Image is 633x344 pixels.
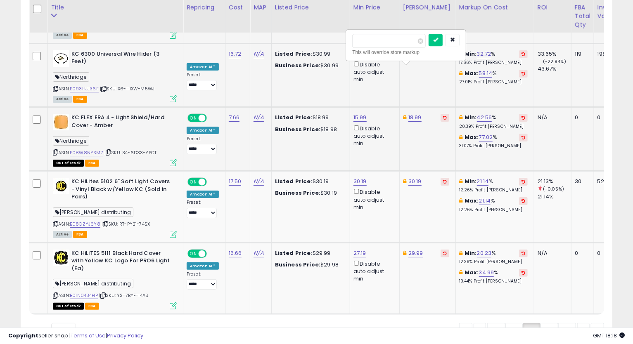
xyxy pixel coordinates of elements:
[102,221,150,227] span: | SKU: RT-PY21-74SX
[353,3,396,12] div: Min Price
[538,3,568,12] div: ROI
[187,63,219,71] div: Amazon AI *
[51,3,180,12] div: Title
[408,113,422,122] a: 18.99
[558,323,576,337] a: 28
[353,187,393,211] div: Disable auto adjust min
[408,177,422,186] a: 30.19
[408,249,423,257] a: 29.99
[583,326,584,334] span: ›
[70,85,99,92] a: B093HJJ36F
[459,187,528,193] p: 12.26% Profit [PERSON_NAME]
[53,207,133,217] span: [PERSON_NAME] distributing
[459,79,528,85] p: 27.01% Profit [PERSON_NAME]
[53,96,72,103] span: All listings currently available for purchase on Amazon
[73,231,87,238] span: FBA
[465,249,477,257] b: Min:
[505,323,523,337] a: 25
[275,177,313,185] b: Listed Price:
[53,250,177,309] div: ASIN:
[459,278,528,284] p: 19.44% Profit [PERSON_NAME]
[70,149,103,156] a: B08W8NYSM7
[479,269,494,277] a: 34.99
[459,71,462,76] i: This overrides the store level max markup for this listing
[465,177,477,185] b: Min:
[187,271,219,290] div: Preset:
[575,50,588,58] div: 119
[538,65,571,73] div: 43.67%
[523,323,541,337] a: 26
[275,125,320,133] b: Business Price:
[275,261,320,269] b: Business Price:
[187,262,219,270] div: Amazon AI *
[575,250,588,257] div: 0
[71,114,172,131] b: KC FLEX ERA 4 - Light Shield/Hard Cover - Amber
[403,3,452,12] div: [PERSON_NAME]
[479,69,493,78] a: 58.14
[459,50,528,66] div: %
[575,178,588,185] div: 30
[522,71,525,75] i: Revert to store-level Max Markup
[187,127,219,134] div: Amazon AI *
[459,3,531,12] div: Markup on Cost
[593,332,625,339] span: 2025-10-9 18:18 GMT
[353,113,367,122] a: 15.99
[254,113,263,122] a: N/A
[459,178,528,193] div: %
[541,323,558,337] a: 27
[538,193,571,200] div: 21.14%
[53,303,84,310] span: All listings that are currently out of stock and unavailable for purchase on Amazon
[53,250,69,266] img: 41TSyefEcQL._SL40_.jpg
[188,115,199,122] span: ON
[465,113,477,121] b: Min:
[275,50,313,58] b: Listed Price:
[597,3,620,21] div: Inv. value
[107,332,143,339] a: Privacy Policy
[522,52,525,56] i: Revert to store-level Min Markup
[597,250,617,257] div: 0
[353,177,367,186] a: 30.19
[35,325,95,333] span: Show: entries
[459,259,528,265] p: 12.39% Profit [PERSON_NAME]
[187,200,219,218] div: Preset:
[188,179,199,186] span: ON
[459,269,528,284] div: %
[71,332,106,339] a: Terms of Use
[254,50,263,58] a: N/A
[71,250,172,275] b: KC HiLiTES 5111 Black Hard Cover with Yellow KC Logo For PRO6 Light (Ea)
[70,221,100,228] a: B08CZYJ6Y8
[229,50,242,58] a: 16.72
[100,85,154,92] span: | SKU: X6-H1XW-M5WJ
[596,326,599,334] span: »
[275,189,320,197] b: Business Price:
[275,113,313,121] b: Listed Price:
[465,326,467,334] span: «
[99,292,148,299] span: | SKU: YS-7BYF-I4AS
[352,48,460,57] div: This will override store markup
[275,189,344,197] div: $30.19
[104,149,156,156] span: | SKU: 34-6D33-YPCT
[477,113,492,122] a: 42.56
[538,178,571,185] div: 21.13%
[73,32,87,39] span: FBA
[353,259,393,283] div: Disable auto adjust min
[229,249,242,257] a: 16.66
[459,250,528,265] div: %
[275,178,344,185] div: $30.19
[187,191,219,198] div: Amazon AI *
[477,177,489,186] a: 21.14
[275,50,344,58] div: $30.99
[53,231,72,238] span: All listings currently available for purchase on Amazon
[459,60,528,66] p: 17.66% Profit [PERSON_NAME]
[459,207,528,213] p: 12.26% Profit [PERSON_NAME]
[254,3,268,12] div: MAP
[597,178,617,185] div: 525.00
[53,72,89,82] span: Northridge
[479,133,493,141] a: 77.02
[353,249,366,257] a: 27.19
[479,326,481,334] span: ‹
[53,114,69,130] img: 31bnQ3UCE5L._SL40_.jpg
[53,279,133,288] span: [PERSON_NAME] distributing
[71,50,172,68] b: KC 6300 Universal Wire Hider (3 Feet)
[275,261,344,269] div: $29.98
